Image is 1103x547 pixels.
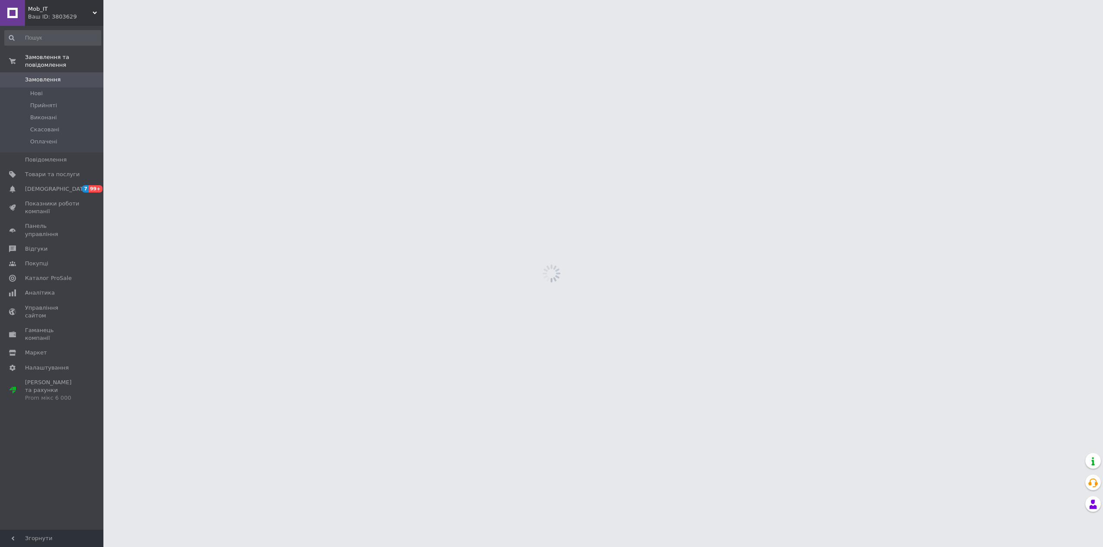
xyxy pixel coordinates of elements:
[25,304,80,320] span: Управління сайтом
[25,394,80,402] div: Prom мікс 6 000
[25,156,67,164] span: Повідомлення
[30,126,59,134] span: Скасовані
[25,260,48,267] span: Покупці
[25,245,47,253] span: Відгуки
[25,379,80,402] span: [PERSON_NAME] та рахунки
[30,114,57,121] span: Виконані
[82,185,89,193] span: 7
[25,53,103,69] span: Замовлення та повідомлення
[25,171,80,178] span: Товари та послуги
[25,349,47,357] span: Маркет
[28,13,103,21] div: Ваш ID: 3803629
[4,30,101,46] input: Пошук
[28,5,93,13] span: Mob_IT
[25,289,55,297] span: Аналітика
[30,102,57,109] span: Прийняті
[89,185,103,193] span: 99+
[30,138,57,146] span: Оплачені
[25,185,89,193] span: [DEMOGRAPHIC_DATA]
[30,90,43,97] span: Нові
[25,364,69,372] span: Налаштування
[25,222,80,238] span: Панель управління
[25,200,80,215] span: Показники роботи компанії
[25,326,80,342] span: Гаманець компанії
[25,274,72,282] span: Каталог ProSale
[25,76,61,84] span: Замовлення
